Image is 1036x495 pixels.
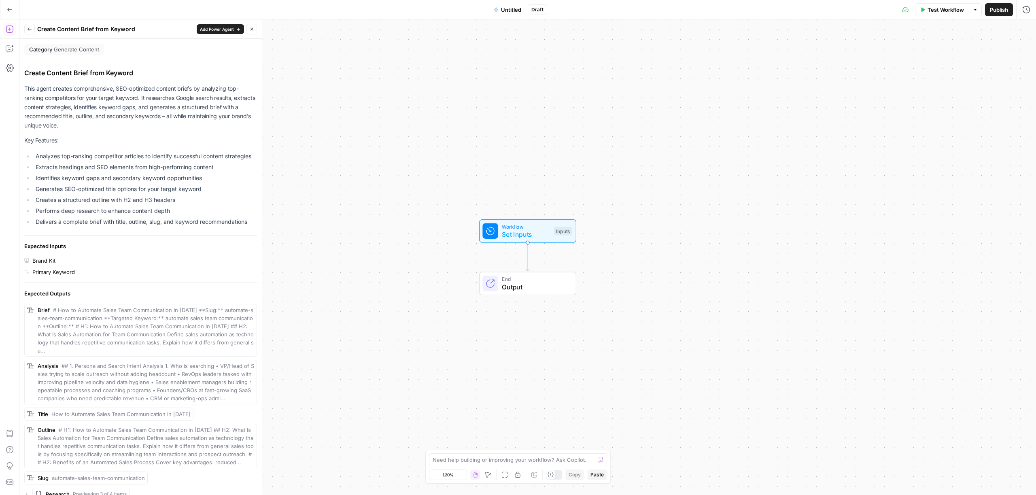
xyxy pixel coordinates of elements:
[24,289,257,297] div: Expected Outputs
[985,3,1013,16] button: Publish
[34,185,257,193] li: Generates SEO-optimized title options for your target keyword
[34,218,257,226] li: Delivers a complete brief with title, outline, slug, and keyword recommendations
[24,68,257,78] div: Create Content Brief from Keyword
[502,229,550,239] span: Set Inputs
[38,363,254,402] span: ## 1. Persona and Search Intent Analysis 1. Who is searching • VP/Head of Sales trying to scale o...
[502,275,568,283] span: End
[442,472,454,478] span: 120%
[38,307,254,354] span: # How to Automate Sales Team Communication in [DATE] **Slug:** automate-sales-team-communication ...
[489,3,526,16] button: Untitled
[32,257,55,265] div: Brand Kit
[34,196,257,204] li: Creates a structured outline with H2 and H3 headers
[38,427,55,433] span: Outline
[526,243,529,271] g: Edge from start to end
[38,475,49,481] span: Slug
[452,219,603,243] div: WorkflowSet InputsInputs
[34,207,257,215] li: Performs deep research to enhance content depth
[502,223,550,230] span: Workflow
[34,174,257,182] li: Identifies keyword gaps and secondary keyword opportunities
[51,411,191,417] span: How to Automate Sales Team Communication in [DATE]
[569,471,581,478] span: Copy
[38,427,254,465] span: # H1: How to Automate Sales Team Communication in [DATE] ## H2: What Is Sales Automation for Team...
[531,6,543,13] span: Draft
[24,84,257,130] p: This agent creates comprehensive, SEO-optimized content briefs by analyzing top-ranking competito...
[928,6,964,14] span: Test Workflow
[38,307,50,313] span: Brief
[52,475,145,481] span: automate-sales-team-communication
[197,24,244,34] button: Add Power Agent
[29,45,52,53] span: Category
[38,411,48,417] span: Title
[565,470,584,480] button: Copy
[54,45,99,53] span: Generate Content
[24,136,257,145] p: Key Features:
[34,152,257,160] li: Analyzes top-ranking competitor articles to identify successful content strategies
[32,268,75,276] div: Primary Keyword
[590,471,604,478] span: Paste
[554,227,572,236] div: Inputs
[915,3,969,16] button: Test Workflow
[502,282,568,292] span: Output
[34,163,257,171] li: Extracts headings and SEO elements from high-performing content
[990,6,1008,14] span: Publish
[24,242,257,250] div: Expected Inputs
[200,26,234,32] span: Add Power Agent
[587,470,607,480] button: Paste
[452,272,603,295] div: EndOutput
[38,363,58,369] span: Analysis
[501,6,521,14] span: Untitled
